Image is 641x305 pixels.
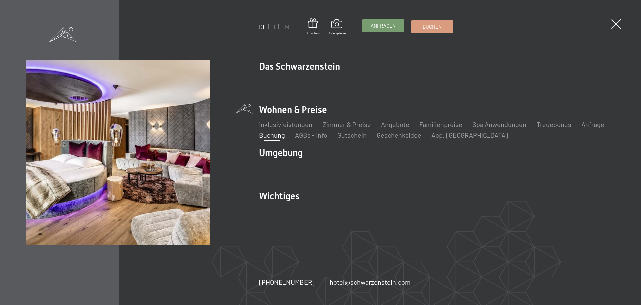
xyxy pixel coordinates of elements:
a: App. [GEOGRAPHIC_DATA] [431,131,508,139]
a: EN [281,23,289,30]
a: DE [259,23,266,30]
a: IT [271,23,276,30]
a: Familienpreise [419,120,462,128]
a: Angebote [381,120,409,128]
a: AGBs - Info [295,131,327,139]
a: Zimmer & Preise [323,120,371,128]
a: Spa Anwendungen [472,120,526,128]
span: Bildergalerie [328,31,346,35]
span: Buchen [423,23,442,30]
a: Bildergalerie [328,19,346,35]
a: Buchen [412,20,453,33]
a: hotel@schwarzenstein.com [330,277,411,287]
span: Anfragen [371,22,396,29]
a: Geschenksidee [377,131,421,139]
a: Treuebonus [537,120,571,128]
a: Anfragen [363,19,404,32]
a: Anfrage [581,120,604,128]
span: [PHONE_NUMBER] [259,278,315,286]
a: Inklusivleistungen [259,120,312,128]
a: Gutschein [306,18,320,35]
span: Gutschein [306,31,320,35]
a: Buchung [259,131,285,139]
a: [PHONE_NUMBER] [259,277,315,287]
a: Gutschein [337,131,367,139]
